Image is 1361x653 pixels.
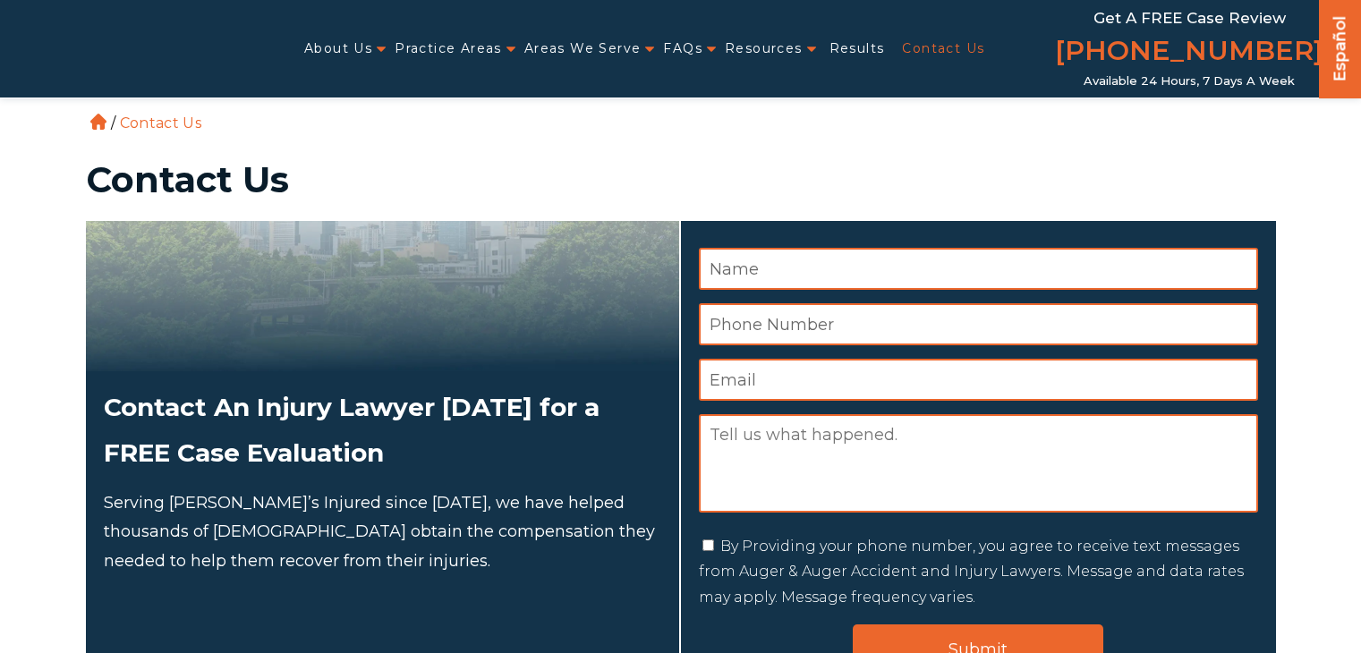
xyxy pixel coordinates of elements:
a: Areas We Serve [524,30,642,67]
a: Home [90,114,106,130]
h2: Contact An Injury Lawyer [DATE] for a FREE Case Evaluation [104,385,661,475]
p: Serving [PERSON_NAME]’s Injured since [DATE], we have helped thousands of [DEMOGRAPHIC_DATA] obta... [104,488,661,575]
span: Available 24 Hours, 7 Days a Week [1084,74,1295,89]
label: By Providing your phone number, you agree to receive text messages from Auger & Auger Accident an... [699,538,1244,606]
a: Contact Us [902,30,984,67]
img: Attorneys [86,221,679,371]
a: FAQs [663,30,702,67]
h1: Contact Us [86,162,1276,198]
a: About Us [304,30,372,67]
input: Phone Number [699,303,1258,345]
a: Practice Areas [395,30,502,67]
input: Name [699,248,1258,290]
input: Email [699,359,1258,401]
a: [PHONE_NUMBER] [1055,31,1323,74]
img: Auger & Auger Accident and Injury Lawyers Logo [11,31,234,65]
span: Get a FREE Case Review [1093,9,1286,27]
li: Contact Us [115,114,206,131]
a: Results [829,30,885,67]
a: Resources [725,30,803,67]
